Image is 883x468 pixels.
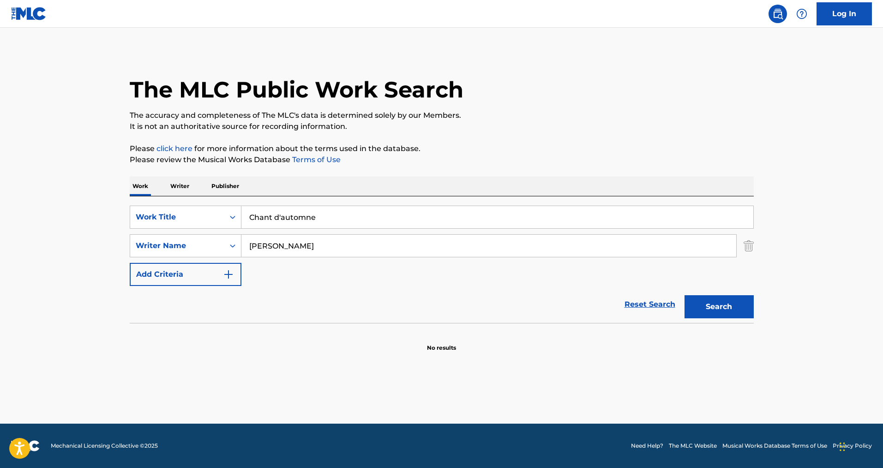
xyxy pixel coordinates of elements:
div: Glisser [840,433,845,461]
p: Please for more information about the terms used in the database. [130,143,754,154]
p: Work [130,176,151,196]
p: Please review the Musical Works Database [130,154,754,165]
h1: The MLC Public Work Search [130,76,463,103]
img: MLC Logo [11,7,47,20]
div: Help [793,5,811,23]
div: Widget de chat [837,424,883,468]
p: Writer [168,176,192,196]
a: Log In [817,2,872,25]
a: Public Search [769,5,787,23]
iframe: Chat Widget [837,424,883,468]
div: Work Title [136,212,219,223]
p: The accuracy and completeness of The MLC's data is determined solely by our Members. [130,110,754,121]
p: No results [427,333,456,352]
img: 9d2ae6d4665cec9f34b9.svg [223,269,234,280]
div: Writer Name [136,240,219,251]
img: help [796,8,807,19]
button: Add Criteria [130,263,241,286]
form: Search Form [130,206,754,323]
p: It is not an authoritative source for recording information. [130,121,754,132]
a: Reset Search [620,294,680,315]
a: Need Help? [631,442,663,450]
a: Musical Works Database Terms of Use [722,442,827,450]
p: Publisher [209,176,242,196]
a: click here [156,144,192,153]
a: Terms of Use [290,155,341,164]
img: logo [11,440,40,451]
a: Privacy Policy [833,442,872,450]
button: Search [685,295,754,318]
span: Mechanical Licensing Collective © 2025 [51,442,158,450]
a: The MLC Website [669,442,717,450]
img: Delete Criterion [744,234,754,257]
img: search [772,8,783,19]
